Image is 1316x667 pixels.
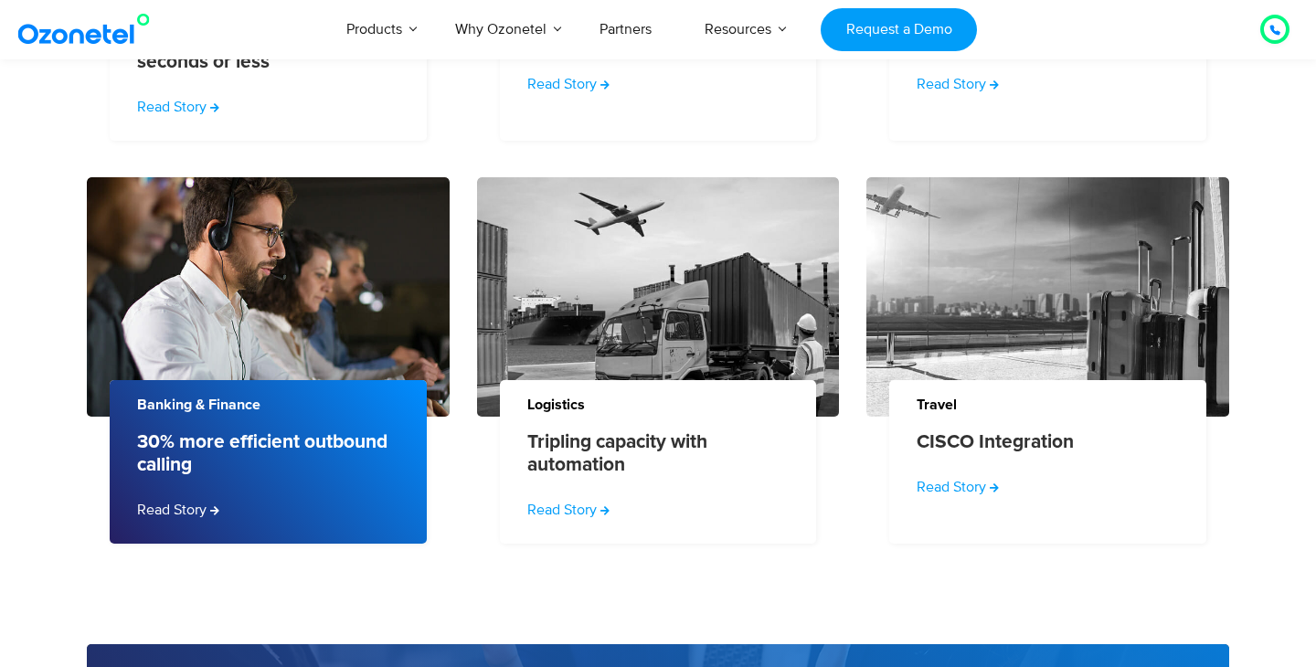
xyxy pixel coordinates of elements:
a: CISCO Integration [917,430,1074,453]
a: Read more about Sugar Plum [917,73,999,95]
a: Read more about Every call answered in 10 seconds or less [137,96,219,118]
a: Tripling capacity with automation [527,430,779,476]
a: Read more about CISCO Integration [917,476,999,498]
a: Request a Demo [821,8,977,51]
a: Read more about Tripling capacity with automation [527,499,610,521]
a: Read more about 30% more efficient outbound calling [137,499,219,521]
a: Read more about Enterprise Capital [527,73,610,95]
div: Travel [889,375,1229,412]
div: Banking & Finance [110,375,450,412]
a: 30% more efficient outbound calling [137,430,388,476]
div: Logistics [500,375,840,412]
